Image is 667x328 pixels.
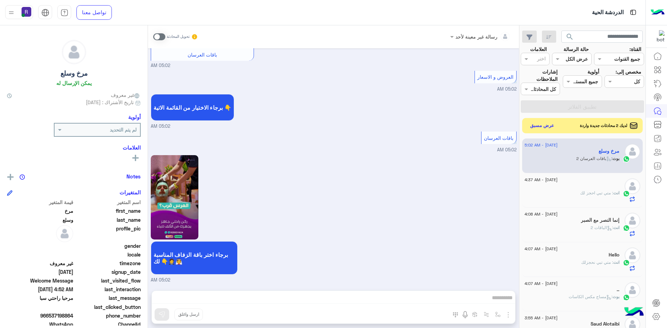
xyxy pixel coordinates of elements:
img: defaultAdmin.png [625,213,640,228]
span: 05:02 AM [151,123,170,130]
h6: Notes [126,173,141,179]
img: tab [60,9,68,17]
span: انت [613,190,619,195]
span: بوت [612,294,619,299]
span: 2 [7,321,73,328]
span: null [7,242,73,250]
label: القناة: [629,45,641,53]
img: WhatsApp [623,190,630,197]
button: search [561,31,578,45]
h5: .. [617,287,619,293]
span: مرخ [7,207,73,215]
img: add [7,174,14,180]
img: Q2FwdHVyZSAoMTEpLnBuZw%3D%3D.png [151,155,198,239]
span: 2025-08-15T01:52:31.214Z [7,268,73,276]
span: last_clicked_button [75,303,141,311]
img: WhatsApp [623,225,630,232]
span: قيمة المتغير [7,199,73,206]
span: [DATE] - 4:07 AM [525,280,558,287]
span: first_name [75,207,141,215]
span: : الباقات 2 [591,225,613,230]
img: defaultAdmin.png [625,144,640,159]
span: phone_number [75,312,141,319]
span: Welcome Message [7,277,73,284]
a: tab [57,5,71,20]
span: profile_pic [75,225,141,241]
span: [DATE] - 4:07 AM [525,246,558,252]
span: متي تبي نحجزلك [581,260,613,265]
p: الدردشة الحية [592,8,624,17]
span: 05:02 AM [151,62,170,69]
img: 322853014244696 [652,30,665,43]
span: : مساج مكس الكاسات [569,294,612,299]
label: مخصص إلى: [616,68,641,75]
img: WhatsApp [623,259,630,266]
span: [DATE] - 4:37 AM [525,177,558,183]
label: العلامات [530,45,547,53]
span: وسلع [7,216,73,224]
span: 2025-08-15T01:52:31.21Z [7,286,73,293]
span: غير معروف [7,260,73,267]
h5: Saud Alotaibi [591,321,619,327]
span: timezone [75,260,141,267]
h5: مرخ وسلع [599,148,619,154]
span: انت [613,260,619,265]
span: برجاء اختر باقة الزفاف المناسبة لك 👇🤵👰 [154,251,235,264]
small: تحويل المحادثة [167,34,190,40]
button: ارسل واغلق [174,309,203,320]
span: باقات العرسان [188,52,217,58]
span: اسم المتغير [75,199,141,206]
img: tab [41,9,49,17]
span: ChannelId [75,321,141,328]
span: last_name [75,216,141,224]
img: defaultAdmin.png [625,282,640,298]
span: متي تبي احجز لك [580,190,613,195]
button: تطبيق الفلاتر [521,100,644,113]
h5: Hello [609,252,619,258]
img: profile [7,8,16,17]
span: باقات العرسان [484,135,513,141]
h6: أولوية [128,114,141,120]
span: بوت [612,156,619,161]
span: برجاء الاختيار من القائمة الاتية 👇 [154,104,231,111]
span: [DATE] - 4:08 AM [525,211,558,217]
span: 05:02 AM [497,147,517,152]
span: last_visited_flow [75,277,141,284]
a: تواصل معنا [76,5,112,20]
h5: إنما النصر مع الصبر [581,217,619,223]
span: null [7,251,73,258]
img: defaultAdmin.png [56,225,73,242]
img: WhatsApp [623,155,630,162]
span: search [566,33,574,41]
h6: المتغيرات [120,189,141,195]
span: لديك 2 محادثات جديدة واردة [580,123,627,129]
h6: العلامات [7,144,141,151]
label: حالة الرسالة [563,45,589,53]
img: defaultAdmin.png [625,247,640,263]
span: gender [75,242,141,250]
span: مرحبا راحتي سبا [7,294,73,302]
img: defaultAdmin.png [625,178,640,194]
span: 966537198864 [7,312,73,319]
img: tab [629,8,637,17]
img: notes [19,174,25,180]
img: WhatsApp [623,294,630,301]
span: last_interaction [75,286,141,293]
span: العروض و الاسعار [477,74,513,80]
span: غير معروف [111,91,141,99]
span: locale [75,251,141,258]
span: : باقات العرسان 2 [576,156,612,161]
img: defaultAdmin.png [62,40,86,64]
span: [DATE] - 3:55 AM [525,315,558,321]
span: null [7,303,73,311]
img: userImage [22,7,31,17]
h5: مرخ وسلع [60,69,88,77]
img: Logo [651,5,665,20]
img: hulul-logo.png [622,300,646,325]
label: إشارات الملاحظات [521,68,558,83]
span: 05:02 AM [497,86,517,92]
span: تاريخ الأشتراك : [DATE] [86,99,134,106]
span: انت [613,225,619,230]
span: last_message [75,294,141,302]
label: أولوية [587,68,599,75]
